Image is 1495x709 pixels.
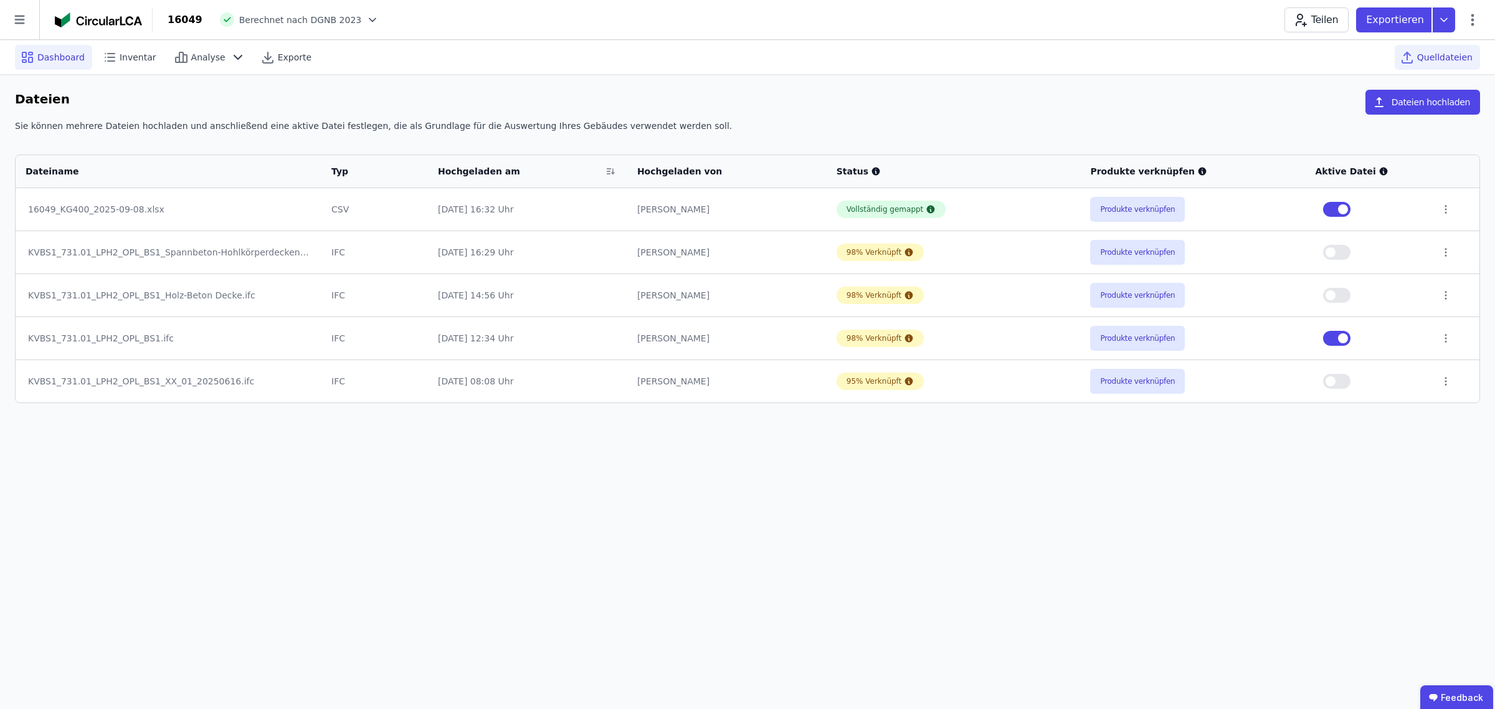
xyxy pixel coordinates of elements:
div: 16049 [168,12,202,27]
button: Produkte verknüpfen [1090,240,1185,265]
div: KVBS1_731.01_LPH2_OPL_BS1_Spannbeton-Hohlkörperdecken.ifc [28,246,309,259]
span: Exporte [278,51,311,64]
div: Status [837,165,1071,178]
div: [DATE] 16:29 Uhr [438,246,617,259]
div: [PERSON_NAME] [637,375,817,388]
div: KVBS1_731.01_LPH2_OPL_BS1.ifc [28,332,309,345]
div: Typ [331,165,403,178]
button: Produkte verknüpfen [1090,197,1185,222]
div: 98% Verknüpft [847,247,902,257]
p: Exportieren [1366,12,1426,27]
div: 98% Verknüpft [847,333,902,343]
img: Concular [55,12,142,27]
div: 98% Verknüpft [847,290,902,300]
span: Berechnet nach DGNB 2023 [239,14,362,26]
button: Produkte verknüpfen [1090,283,1185,308]
div: [DATE] 08:08 Uhr [438,375,617,388]
div: IFC [331,246,418,259]
span: Dashboard [37,51,85,64]
button: Dateien hochladen [1365,90,1480,115]
div: IFC [331,289,418,302]
div: 95% Verknüpft [847,376,902,386]
div: Hochgeladen am [438,165,601,178]
div: [PERSON_NAME] [637,332,817,345]
div: [DATE] 12:34 Uhr [438,332,617,345]
div: [DATE] 16:32 Uhr [438,203,617,216]
span: Quelldateien [1417,51,1473,64]
div: [DATE] 14:56 Uhr [438,289,617,302]
div: [PERSON_NAME] [637,246,817,259]
div: KVBS1_731.01_LPH2_OPL_BS1_Holz-Beton Decke.ifc [28,289,309,302]
h6: Dateien [15,90,70,110]
div: Dateiname [26,165,295,178]
div: Hochgeladen von [637,165,800,178]
span: Analyse [191,51,225,64]
div: CSV [331,203,418,216]
div: Vollständig gemappt [847,204,924,214]
div: [PERSON_NAME] [637,203,817,216]
div: IFC [331,375,418,388]
button: Teilen [1284,7,1349,32]
div: Produkte verknüpfen [1090,165,1295,178]
div: 16049_KG400_2025-09-08.xlsx [28,203,309,216]
button: Produkte verknüpfen [1090,326,1185,351]
div: Aktive Datei [1316,165,1421,178]
div: Sie können mehrere Dateien hochladen und anschließend eine aktive Datei festlegen, die als Grundl... [15,120,1480,142]
button: Produkte verknüpfen [1090,369,1185,394]
div: KVBS1_731.01_LPH2_OPL_BS1_XX_01_20250616.ifc [28,375,309,388]
div: IFC [331,332,418,345]
div: [PERSON_NAME] [637,289,817,302]
span: Inventar [120,51,156,64]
